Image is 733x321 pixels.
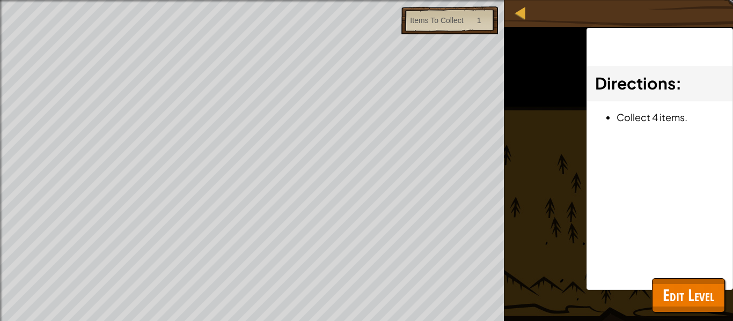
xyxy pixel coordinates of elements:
[617,109,724,125] li: Collect 4 items.
[652,278,725,312] button: Edit Level
[477,15,481,26] div: 1
[410,15,463,26] div: Items To Collect
[595,73,676,93] span: Directions
[595,71,724,95] h3: :
[663,284,714,306] span: Edit Level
